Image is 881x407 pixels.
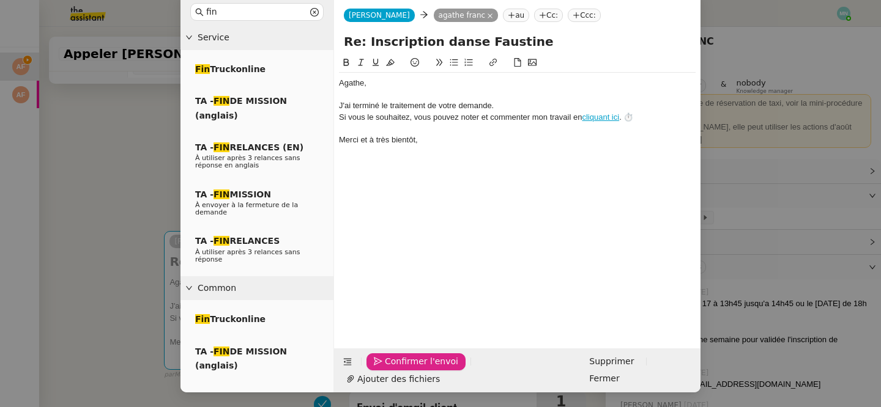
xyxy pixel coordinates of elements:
[206,5,308,19] input: Templates
[198,281,329,295] span: Common
[214,236,230,246] em: FIN
[214,346,230,356] em: FIN
[339,100,696,111] div: J'ai terminé le traitement de votre demande.
[195,236,280,246] span: TA - RELANCES
[214,189,230,199] em: FIN
[195,154,300,169] span: À utiliser après 3 relances sans réponse en anglais
[195,142,303,152] span: TA - RELANCES (EN)
[366,353,466,370] button: Confirmer l'envoi
[434,9,499,22] nz-tag: agathe franc
[582,353,641,370] button: Supprimer
[195,64,266,74] span: Truckonline
[195,314,266,324] span: Truckonline
[198,31,329,45] span: Service
[589,354,634,369] span: Supprimer
[344,32,691,51] input: Subject
[195,248,300,263] span: À utiliser après 3 relances sans réponse
[568,9,601,22] nz-tag: Ccc:
[357,372,440,386] span: Ajouter des fichiers
[349,11,410,20] span: [PERSON_NAME]
[339,112,696,123] div: Si vous le souhaitez, vous pouvez noter et commenter mon travail en . ⏱️
[339,134,696,145] div: Merci et à très bientôt,
[195,201,298,216] span: À envoyer à la fermeture de la demande
[180,26,333,50] div: Service
[195,96,287,120] span: TA - DE MISSION (anglais)
[503,9,529,22] nz-tag: au
[589,372,619,386] span: Fermer
[582,370,626,387] button: Fermer
[339,78,696,89] div: Agathe﻿,
[195,64,210,74] em: Fin
[214,96,230,106] em: FIN
[195,314,210,324] em: Fin
[582,112,619,122] a: cliquant ici
[339,370,447,387] button: Ajouter des fichiers
[214,142,230,152] em: FIN
[180,276,333,300] div: Common
[195,346,287,370] span: TA - DE MISSION (anglais)
[534,9,563,22] nz-tag: Cc:
[385,354,458,369] span: Confirmer l'envoi
[195,189,271,199] span: TA - MISSION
